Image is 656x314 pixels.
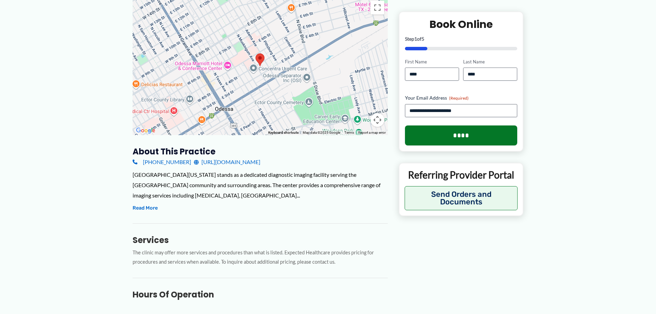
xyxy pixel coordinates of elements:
[134,126,157,135] a: Open this area in Google Maps (opens a new window)
[133,146,388,157] h3: About this practice
[194,157,260,167] a: [URL][DOMAIN_NAME]
[133,248,388,267] p: The clinic may offer more services and procedures than what is listed. Expected Healthcare provid...
[133,289,388,300] h3: Hours of Operation
[405,94,518,101] label: Your Email Address
[133,170,388,200] div: [GEOGRAPHIC_DATA][US_STATE] stands as a dedicated diagnostic imaging facility serving the [GEOGRA...
[405,58,459,65] label: First Name
[405,36,518,41] p: Step of
[463,58,517,65] label: Last Name
[133,157,191,167] a: [PHONE_NUMBER]
[405,169,518,181] p: Referring Provider Portal
[371,113,384,127] button: Map camera controls
[133,235,388,245] h3: Services
[358,131,386,134] a: Report a map error
[371,1,384,14] button: Toggle fullscreen view
[449,95,469,101] span: (Required)
[405,17,518,31] h2: Book Online
[405,186,518,210] button: Send Orders and Documents
[421,36,424,41] span: 5
[344,131,354,134] a: Terms (opens in new tab)
[268,130,299,135] button: Keyboard shortcuts
[134,126,157,135] img: Google
[414,36,417,41] span: 1
[133,204,158,212] button: Read More
[303,131,340,134] span: Map data ©2025 Google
